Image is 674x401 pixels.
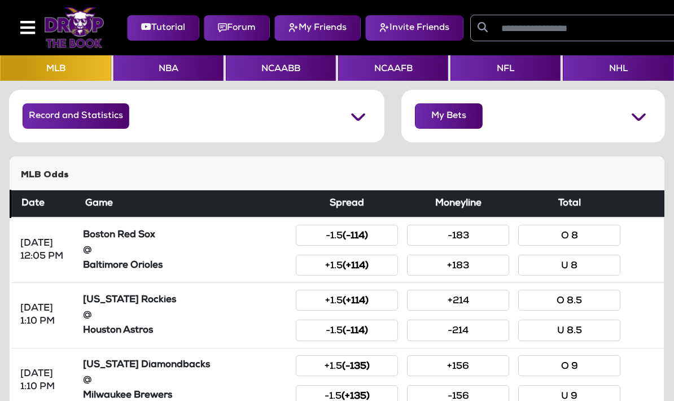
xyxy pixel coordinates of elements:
[20,302,69,328] div: [DATE] 1:10 PM
[450,55,561,81] button: NFL
[21,170,653,181] h5: MLB Odds
[518,320,620,341] button: U 8.5
[563,55,674,81] button: NHL
[127,15,199,41] button: Tutorial
[226,55,336,81] button: NCAABB
[407,255,509,276] button: +183
[20,368,69,394] div: [DATE] 1:10 PM
[407,320,509,341] button: -214
[296,225,398,246] button: -1.5(-114)
[415,103,483,129] button: My Bets
[518,255,620,276] button: U 8
[113,55,224,81] button: NBA
[83,391,172,400] strong: Milwaukee Brewers
[296,255,398,276] button: +1.5(+114)
[274,15,361,41] button: My Friends
[11,190,78,218] th: Date
[407,355,509,376] button: +156
[296,290,398,311] button: +1.5(+114)
[343,326,368,336] small: (-114)
[342,362,370,372] small: (-135)
[83,374,287,387] div: @
[44,7,104,48] img: Logo
[204,15,270,41] button: Forum
[83,244,287,257] div: @
[518,290,620,311] button: O 8.5
[518,355,620,376] button: O 9
[20,237,69,263] div: [DATE] 12:05 PM
[83,230,155,240] strong: Boston Red Sox
[291,190,402,218] th: Spread
[407,225,509,246] button: -183
[296,355,398,376] button: +1.5(-135)
[338,55,448,81] button: NCAAFB
[83,360,210,370] strong: [US_STATE] Diamondbacks
[343,261,369,271] small: (+114)
[407,290,509,311] button: +214
[402,190,514,218] th: Moneyline
[518,225,620,246] button: O 8
[78,190,292,218] th: Game
[343,297,369,306] small: (+114)
[365,15,463,41] button: Invite Friends
[83,309,287,322] div: @
[514,190,625,218] th: Total
[83,261,163,271] strong: Baltimore Orioles
[23,103,129,129] button: Record and Statistics
[83,295,176,305] strong: [US_STATE] Rockies
[83,326,153,335] strong: Houston Astros
[343,232,368,241] small: (-114)
[296,320,398,341] button: -1.5(-114)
